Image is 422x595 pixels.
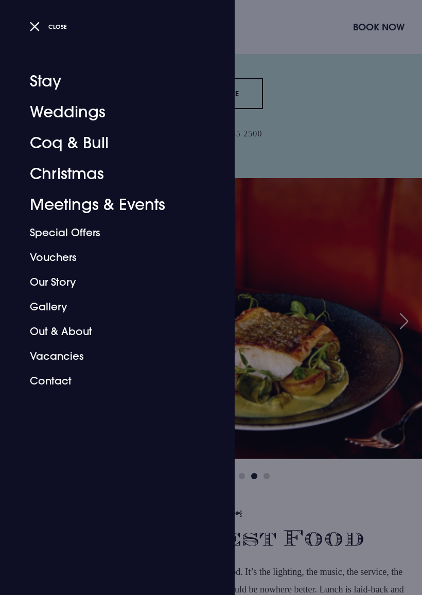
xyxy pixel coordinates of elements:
a: Gallery [30,294,192,319]
a: Out & About [30,319,192,344]
a: Weddings [30,97,192,128]
a: Coq & Bull [30,128,192,159]
a: Our Story [30,270,192,294]
a: Stay [30,66,192,97]
button: Close [30,19,67,34]
a: Meetings & Events [30,189,192,220]
a: Special Offers [30,220,192,245]
a: Vacancies [30,344,192,369]
a: Contact [30,369,192,393]
a: Christmas [30,159,192,189]
span: Close [48,23,67,30]
a: Vouchers [30,245,192,270]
